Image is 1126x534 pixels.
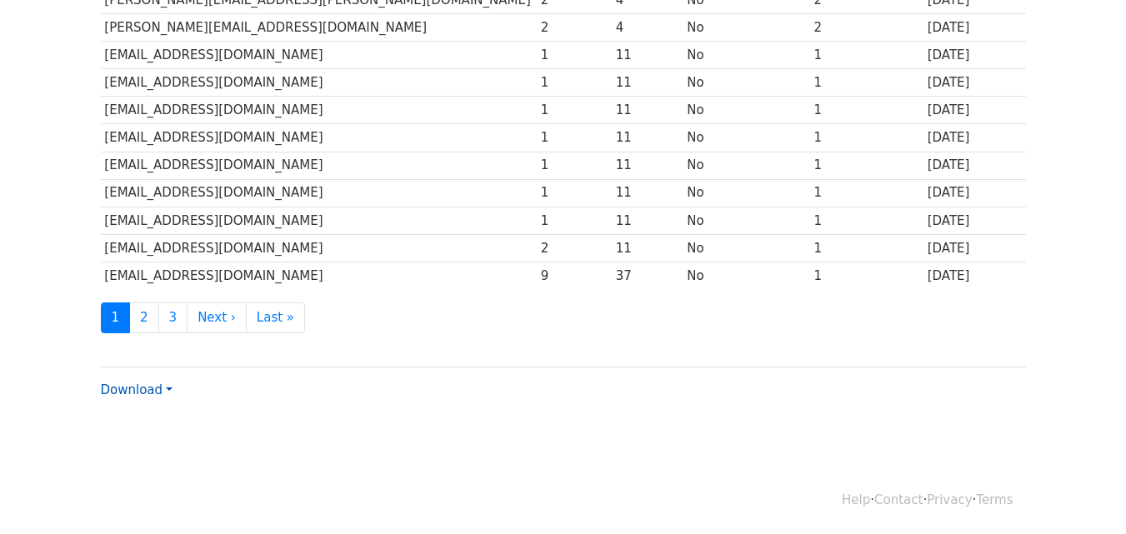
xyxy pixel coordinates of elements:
[612,152,683,179] td: 11
[683,14,810,42] td: No
[537,207,612,234] td: 1
[923,124,1026,152] td: [DATE]
[187,302,247,333] a: Next ›
[101,152,537,179] td: [EMAIL_ADDRESS][DOMAIN_NAME]
[923,97,1026,124] td: [DATE]
[923,262,1026,289] td: [DATE]
[612,14,683,42] td: 4
[810,152,923,179] td: 1
[101,262,537,289] td: [EMAIL_ADDRESS][DOMAIN_NAME]
[612,234,683,262] td: 11
[537,97,612,124] td: 1
[537,124,612,152] td: 1
[246,302,305,333] a: Last »
[158,302,188,333] a: 3
[537,152,612,179] td: 1
[683,234,810,262] td: No
[101,42,537,69] td: [EMAIL_ADDRESS][DOMAIN_NAME]
[810,179,923,207] td: 1
[537,42,612,69] td: 1
[612,42,683,69] td: 11
[810,97,923,124] td: 1
[612,262,683,289] td: 37
[683,42,810,69] td: No
[842,492,870,507] a: Help
[923,42,1026,69] td: [DATE]
[101,234,537,262] td: [EMAIL_ADDRESS][DOMAIN_NAME]
[874,492,923,507] a: Contact
[810,14,923,42] td: 2
[101,302,131,333] a: 1
[810,234,923,262] td: 1
[1043,454,1126,534] iframe: Chat Widget
[683,207,810,234] td: No
[810,124,923,152] td: 1
[923,179,1026,207] td: [DATE]
[810,207,923,234] td: 1
[101,382,173,397] a: Download
[129,302,159,333] a: 2
[101,14,537,42] td: [PERSON_NAME][EMAIL_ADDRESS][DOMAIN_NAME]
[537,179,612,207] td: 1
[612,179,683,207] td: 11
[683,179,810,207] td: No
[537,234,612,262] td: 2
[923,234,1026,262] td: [DATE]
[976,492,1013,507] a: Terms
[683,97,810,124] td: No
[923,14,1026,42] td: [DATE]
[101,97,537,124] td: [EMAIL_ADDRESS][DOMAIN_NAME]
[927,492,972,507] a: Privacy
[923,207,1026,234] td: [DATE]
[537,262,612,289] td: 9
[537,69,612,97] td: 1
[101,207,537,234] td: [EMAIL_ADDRESS][DOMAIN_NAME]
[612,97,683,124] td: 11
[810,42,923,69] td: 1
[923,69,1026,97] td: [DATE]
[101,124,537,152] td: [EMAIL_ADDRESS][DOMAIN_NAME]
[810,262,923,289] td: 1
[612,124,683,152] td: 11
[923,152,1026,179] td: [DATE]
[683,152,810,179] td: No
[101,69,537,97] td: [EMAIL_ADDRESS][DOMAIN_NAME]
[537,14,612,42] td: 2
[612,69,683,97] td: 11
[683,262,810,289] td: No
[683,124,810,152] td: No
[612,207,683,234] td: 11
[810,69,923,97] td: 1
[683,69,810,97] td: No
[101,179,537,207] td: [EMAIL_ADDRESS][DOMAIN_NAME]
